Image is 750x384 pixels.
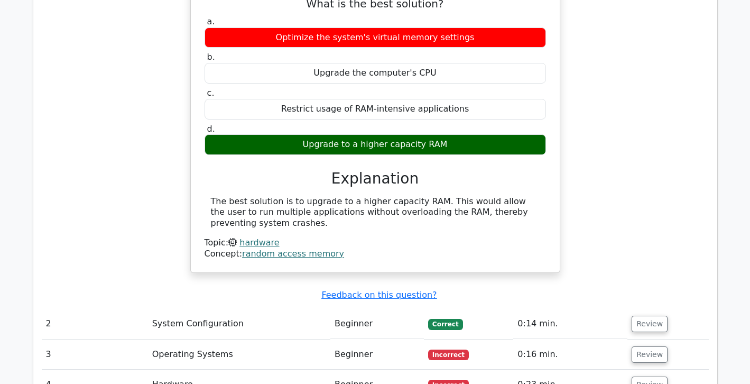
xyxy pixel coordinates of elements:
td: Beginner [330,309,424,339]
td: 0:16 min. [513,340,627,370]
div: Topic: [205,237,546,249]
div: Upgrade the computer's CPU [205,63,546,84]
span: Incorrect [428,350,469,360]
div: Restrict usage of RAM-intensive applications [205,99,546,120]
span: b. [207,52,215,62]
span: Correct [428,319,462,330]
td: 3 [42,340,148,370]
td: System Configuration [148,309,330,339]
button: Review [632,346,668,363]
span: d. [207,124,215,134]
span: a. [207,16,215,26]
div: The best solution is to upgrade to a higher capacity RAM. This would allow the user to run multip... [211,196,540,229]
a: Feedback on this question? [321,290,437,300]
h3: Explanation [211,170,540,188]
div: Optimize the system's virtual memory settings [205,28,546,48]
span: c. [207,88,215,98]
td: 0:14 min. [513,309,627,339]
a: random access memory [242,249,344,259]
td: 2 [42,309,148,339]
td: Operating Systems [148,340,330,370]
button: Review [632,316,668,332]
a: hardware [239,237,279,248]
div: Concept: [205,249,546,260]
div: Upgrade to a higher capacity RAM [205,134,546,155]
td: Beginner [330,340,424,370]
